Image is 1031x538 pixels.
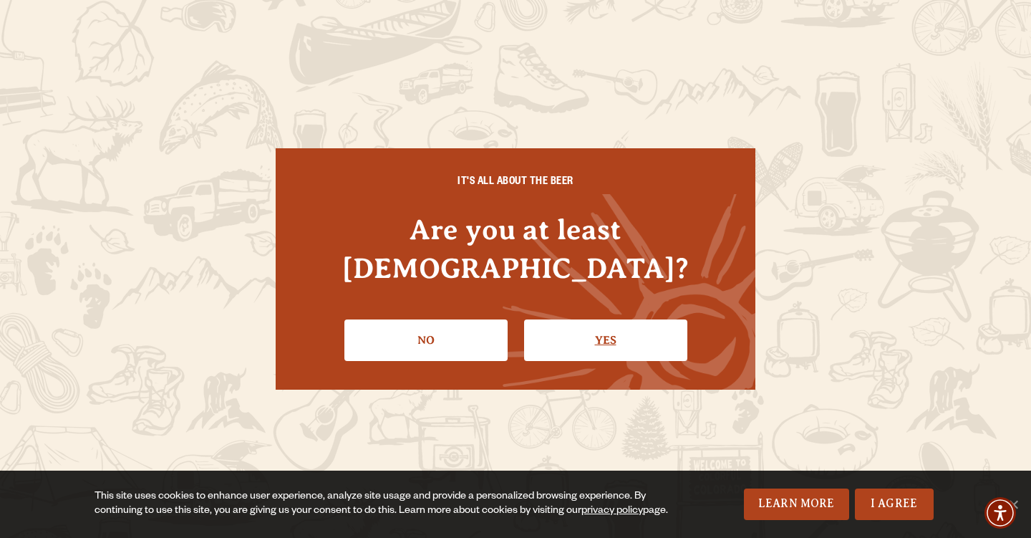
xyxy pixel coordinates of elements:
div: Accessibility Menu [984,497,1016,529]
a: No [344,320,508,361]
div: This site uses cookies to enhance user experience, analyze site usage and provide a personalized ... [95,490,670,519]
h6: IT'S ALL ABOUT THE BEER [304,177,727,190]
a: Confirm I'm 21 or older [524,320,687,361]
a: Learn More [744,489,849,520]
a: I Agree [855,489,934,520]
a: privacy policy [581,506,643,517]
h4: Are you at least [DEMOGRAPHIC_DATA]? [304,211,727,287]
